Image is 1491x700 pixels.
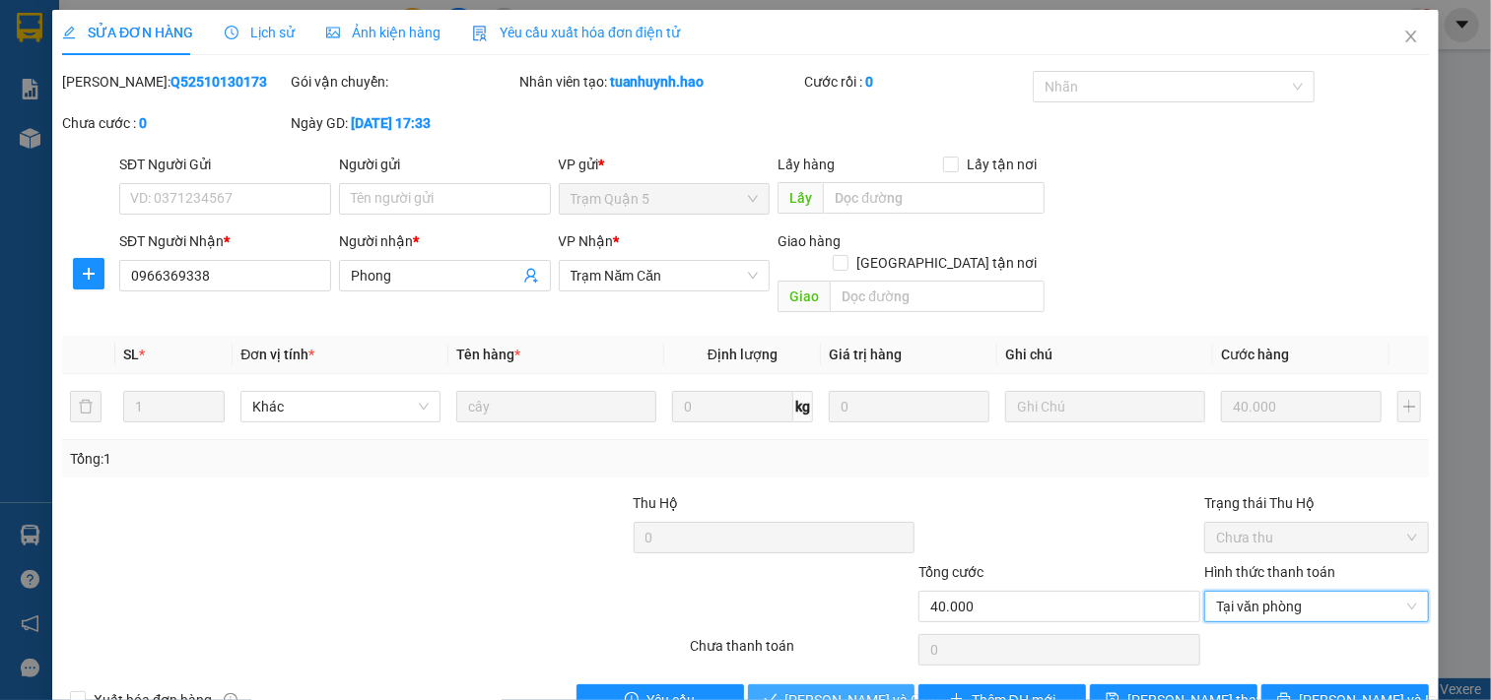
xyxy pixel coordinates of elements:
div: Chưa cước : [62,112,287,134]
span: plus [74,266,103,282]
b: [DATE] 17:33 [351,115,431,131]
div: SĐT Người Nhận [119,230,331,252]
span: edit [62,26,76,39]
b: 0 [865,74,873,90]
span: SL [123,347,139,362]
button: plus [73,258,104,289]
span: Giao hàng [778,233,841,249]
span: Ảnh kiện hàng [326,25,441,40]
label: Hình thức thanh toán [1204,564,1335,580]
b: GỬI : Trạm Năm Căn [25,143,273,175]
li: 26 Phó Cơ Điều, Phường 12 [184,48,824,73]
span: Giao [778,281,830,312]
div: Trạng thái Thu Hộ [1204,492,1429,514]
input: Ghi Chú [1005,391,1205,422]
div: Gói vận chuyển: [291,71,515,93]
div: VP gửi [559,154,771,175]
span: picture [326,26,340,39]
span: Lấy [778,182,823,214]
div: Người gửi [339,154,551,175]
div: Người nhận [339,230,551,252]
span: Trạm Quận 5 [571,184,759,214]
span: Yêu cầu xuất hóa đơn điện tử [472,25,680,40]
button: Close [1384,10,1439,65]
input: 0 [829,391,989,422]
input: Dọc đường [823,182,1045,214]
button: delete [70,391,102,422]
div: Nhân viên tạo: [519,71,801,93]
span: Thu Hộ [634,495,679,511]
span: Cước hàng [1221,347,1289,362]
span: Trạm Năm Căn [571,261,759,290]
span: Đơn vị tính [240,347,314,362]
div: Cước rồi : [804,71,1029,93]
b: Q52510130173 [170,74,267,90]
b: tuanhuynh.hao [610,74,705,90]
div: Tổng: 1 [70,448,576,470]
span: Lấy hàng [778,157,835,172]
div: SĐT Người Gửi [119,154,331,175]
span: Tên hàng [456,347,520,362]
span: Tổng cước [918,564,983,580]
div: Chưa thanh toán [689,635,917,669]
input: 0 [1221,391,1382,422]
span: Định lượng [708,347,778,362]
div: Ngày GD: [291,112,515,134]
li: Hotline: 02839552959 [184,73,824,97]
span: Tại văn phòng [1216,592,1417,621]
input: Dọc đường [830,281,1045,312]
input: VD: Bàn, Ghế [456,391,656,422]
img: icon [472,26,488,41]
span: Khác [252,392,429,421]
span: Lấy tận nơi [959,154,1045,175]
div: [PERSON_NAME]: [62,71,287,93]
span: kg [793,391,813,422]
span: Lịch sử [225,25,295,40]
span: clock-circle [225,26,238,39]
span: Chưa thu [1216,523,1417,552]
th: Ghi chú [997,336,1213,374]
b: 0 [139,115,147,131]
span: Giá trị hàng [829,347,902,362]
span: VP Nhận [559,233,614,249]
span: SỬA ĐƠN HÀNG [62,25,193,40]
span: [GEOGRAPHIC_DATA] tận nơi [848,252,1045,274]
button: plus [1397,391,1421,422]
img: logo.jpg [25,25,123,123]
span: user-add [523,268,539,284]
span: close [1403,29,1419,44]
